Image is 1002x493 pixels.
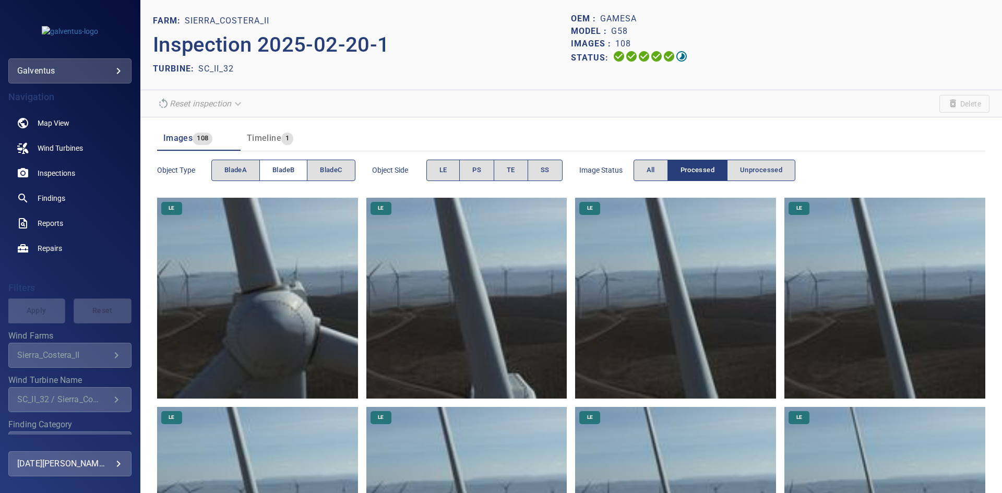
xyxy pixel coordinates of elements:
p: Images : [571,38,615,50]
span: bladeC [320,164,342,176]
svg: Matching 100% [663,50,675,63]
span: Repairs [38,243,62,254]
button: bladeA [211,160,260,181]
p: Model : [571,25,611,38]
a: windturbines noActive [8,136,132,161]
p: Inspection 2025-02-20-1 [153,29,571,61]
span: LE [790,205,808,212]
svg: Uploading 100% [613,50,625,63]
h4: Filters [8,283,132,293]
p: 108 [615,38,631,50]
span: Timeline [247,133,281,143]
span: Processed [681,164,714,176]
a: repairs noActive [8,236,132,261]
span: Unable to delete the inspection due to your user permissions [939,95,989,113]
span: PS [472,164,481,176]
div: Wind Farms [8,343,132,368]
button: PS [459,160,494,181]
a: findings noActive [8,186,132,211]
p: OEM : [571,13,600,25]
button: All [634,160,668,181]
div: galventus [8,58,132,83]
p: TURBINE: [153,63,198,75]
span: bladeA [224,164,247,176]
div: SC_II_32 / Sierra_Costera_II [17,394,110,404]
span: LE [581,414,599,421]
a: inspections noActive [8,161,132,186]
div: objectType [211,160,355,181]
div: Finding Category [8,431,132,456]
p: Gamesa [600,13,637,25]
button: Processed [667,160,727,181]
label: Wind Turbine Name [8,376,132,384]
div: Wind Turbine Name [8,387,132,412]
div: Sierra_Costera_II [17,350,110,360]
span: 1 [281,133,293,145]
span: Wind Turbines [38,143,83,153]
span: SS [541,164,550,176]
button: bladeB [259,160,307,181]
span: Reports [38,218,63,229]
span: All [647,164,655,176]
a: reports noActive [8,211,132,236]
span: LE [372,414,390,421]
div: objectSide [426,160,563,181]
div: Reset inspection [153,94,248,113]
span: LE [581,205,599,212]
label: Wind Farms [8,332,132,340]
span: Map View [38,118,69,128]
span: Findings [38,193,65,203]
button: LE [426,160,460,181]
svg: Selecting 100% [638,50,650,63]
button: Unprocessed [727,160,795,181]
p: Sierra_Costera_II [185,15,269,27]
span: LE [372,205,390,212]
span: LE [439,164,447,176]
button: SS [528,160,563,181]
svg: Data Formatted 100% [625,50,638,63]
span: LE [790,414,808,421]
p: G58 [611,25,628,38]
span: bladeB [272,164,294,176]
span: LE [162,205,181,212]
span: Inspections [38,168,75,178]
button: TE [494,160,528,181]
div: imageStatus [634,160,796,181]
span: LE [162,414,181,421]
p: Status: [571,50,613,65]
span: 108 [193,133,212,145]
span: Object type [157,165,211,175]
img: galventus-logo [42,26,98,37]
div: galventus [17,63,123,79]
svg: Classification 92% [675,50,688,63]
em: Reset inspection [170,99,231,109]
div: [DATE][PERSON_NAME] [17,455,123,472]
svg: ML Processing 100% [650,50,663,63]
label: Finding Category [8,420,132,429]
p: FARM: [153,15,185,27]
span: Unprocessed [740,164,782,176]
button: bladeC [307,160,355,181]
span: Image Status [579,165,634,175]
h4: Navigation [8,92,132,102]
span: Images [163,133,193,143]
span: Object Side [372,165,426,175]
div: Unable to reset the inspection due to your user permissions [153,94,248,113]
span: TE [507,164,515,176]
a: map noActive [8,111,132,136]
p: SC_II_32 [198,63,234,75]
